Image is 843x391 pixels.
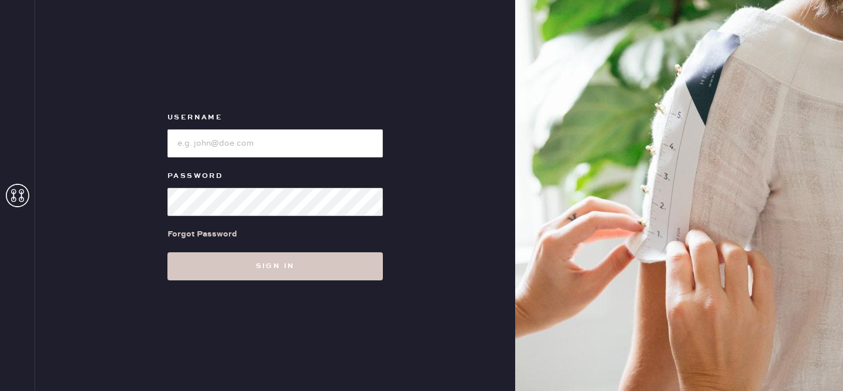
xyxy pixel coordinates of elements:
button: Sign in [167,252,383,280]
label: Username [167,111,383,125]
div: Forgot Password [167,228,237,241]
input: e.g. john@doe.com [167,129,383,157]
label: Password [167,169,383,183]
a: Forgot Password [167,216,237,252]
